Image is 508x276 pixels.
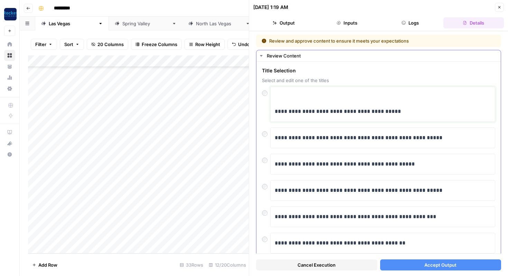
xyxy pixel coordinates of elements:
[97,41,124,48] span: 20 Columns
[185,39,225,50] button: Row Height
[262,37,452,44] div: Review and approve content to ensure it meets your expectations
[443,17,504,28] button: Details
[4,8,17,20] img: Rocket Pilots Logo
[177,259,206,270] div: 33 Rows
[262,67,495,74] span: Title Selection
[256,50,501,61] button: Review Content
[238,41,250,48] span: Undo
[4,83,15,94] a: Settings
[142,41,177,48] span: Freeze Columns
[35,17,109,30] a: [GEOGRAPHIC_DATA]
[4,39,15,50] a: Home
[131,39,182,50] button: Freeze Columns
[380,259,501,270] button: Accept Output
[49,20,95,27] div: [GEOGRAPHIC_DATA]
[31,39,57,50] button: Filter
[424,261,457,268] span: Accept Output
[4,6,15,23] button: Workspace: Rocket Pilots
[195,41,220,48] span: Row Height
[298,261,336,268] span: Cancel Execution
[35,41,46,48] span: Filter
[4,50,15,61] a: Browse
[253,4,288,11] div: [DATE] 1:19 AM
[206,259,249,270] div: 12/20 Columns
[256,259,377,270] button: Cancel Execution
[227,39,254,50] button: Undo
[109,17,182,30] a: [GEOGRAPHIC_DATA]
[262,77,495,84] span: Select and edit one of the titles
[60,39,84,50] button: Sort
[4,127,15,138] a: AirOps Academy
[4,138,15,149] div: What's new?
[4,61,15,72] a: Your Data
[122,20,169,27] div: [GEOGRAPHIC_DATA]
[253,17,314,28] button: Output
[28,259,62,270] button: Add Row
[196,20,243,27] div: [GEOGRAPHIC_DATA]
[4,149,15,160] button: Help + Support
[267,52,497,59] div: Review Content
[87,39,128,50] button: 20 Columns
[4,138,15,149] button: What's new?
[380,17,441,28] button: Logs
[38,261,57,268] span: Add Row
[64,41,73,48] span: Sort
[182,17,256,30] a: [GEOGRAPHIC_DATA]
[317,17,377,28] button: Inputs
[4,72,15,83] a: Usage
